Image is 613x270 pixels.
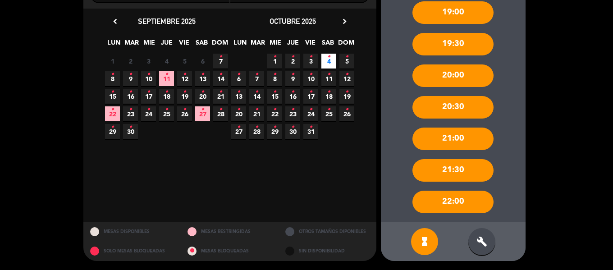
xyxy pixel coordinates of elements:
i: • [165,67,168,82]
span: 28 [249,124,264,139]
span: 12 [177,71,192,86]
i: • [327,102,330,117]
i: chevron_left [110,17,120,26]
span: 21 [249,106,264,121]
span: 8 [105,71,120,86]
span: octubre 2025 [270,17,316,26]
span: 14 [213,71,228,86]
div: 22:00 [412,191,494,213]
span: 15 [105,89,120,104]
i: • [291,67,294,82]
span: MIE [268,37,283,52]
i: • [111,67,114,82]
span: 20 [231,106,246,121]
i: • [273,50,276,64]
i: • [129,67,132,82]
i: • [291,50,294,64]
span: 14 [249,89,264,104]
span: DOM [212,37,227,52]
span: 17 [303,89,318,104]
span: 6 [195,54,210,69]
i: • [201,102,204,117]
span: 1 [105,54,120,69]
span: 2 [285,54,300,69]
div: MESAS DISPONIBLES [83,222,181,242]
span: 27 [231,124,246,139]
i: • [309,120,312,134]
span: 27 [195,106,210,121]
i: • [291,85,294,99]
i: • [183,67,186,82]
i: • [111,85,114,99]
i: • [237,85,240,99]
i: chevron_right [340,17,349,26]
span: 31 [303,124,318,139]
i: • [219,85,222,99]
i: • [219,67,222,82]
span: 29 [267,124,282,139]
i: • [129,102,132,117]
span: 12 [339,71,354,86]
div: MESAS BLOQUEADAS [181,242,279,261]
i: • [345,85,348,99]
span: 19 [177,89,192,104]
span: VIE [303,37,318,52]
div: OTROS TAMAÑOS DIPONIBLES [279,222,376,242]
i: • [273,85,276,99]
i: • [255,85,258,99]
i: • [309,85,312,99]
span: JUE [285,37,300,52]
i: • [183,85,186,99]
i: • [327,85,330,99]
i: • [327,50,330,64]
span: 3 [303,54,318,69]
span: SAB [320,37,335,52]
i: • [147,67,150,82]
i: • [309,67,312,82]
i: • [291,102,294,117]
i: build [476,236,487,247]
i: • [237,102,240,117]
div: 19:00 [412,1,494,24]
span: 7 [249,71,264,86]
i: • [273,120,276,134]
span: MIE [142,37,156,52]
span: 26 [339,106,354,121]
span: 4 [321,54,336,69]
span: 13 [195,71,210,86]
i: • [147,102,150,117]
span: 23 [123,106,138,121]
i: • [165,102,168,117]
i: • [255,120,258,134]
span: 3 [141,54,156,69]
i: • [273,67,276,82]
span: 25 [159,106,174,121]
i: • [273,102,276,117]
i: • [147,85,150,99]
span: 30 [285,124,300,139]
span: 11 [321,71,336,86]
span: 25 [321,106,336,121]
span: 2 [123,54,138,69]
i: • [201,85,204,99]
div: 21:00 [412,128,494,150]
span: 9 [285,71,300,86]
span: 22 [105,106,120,121]
i: • [129,85,132,99]
span: 16 [123,89,138,104]
i: • [327,67,330,82]
span: MAR [250,37,265,52]
span: MAR [124,37,139,52]
div: SIN DISPONIBILIDAD [279,242,376,261]
i: • [255,102,258,117]
span: 6 [231,71,246,86]
i: • [345,50,348,64]
span: 5 [339,54,354,69]
span: 5 [177,54,192,69]
span: 19 [339,89,354,104]
i: • [291,120,294,134]
span: septiembre 2025 [138,17,196,26]
div: MESAS RESTRINGIDAS [181,222,279,242]
span: 10 [303,71,318,86]
i: • [165,85,168,99]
